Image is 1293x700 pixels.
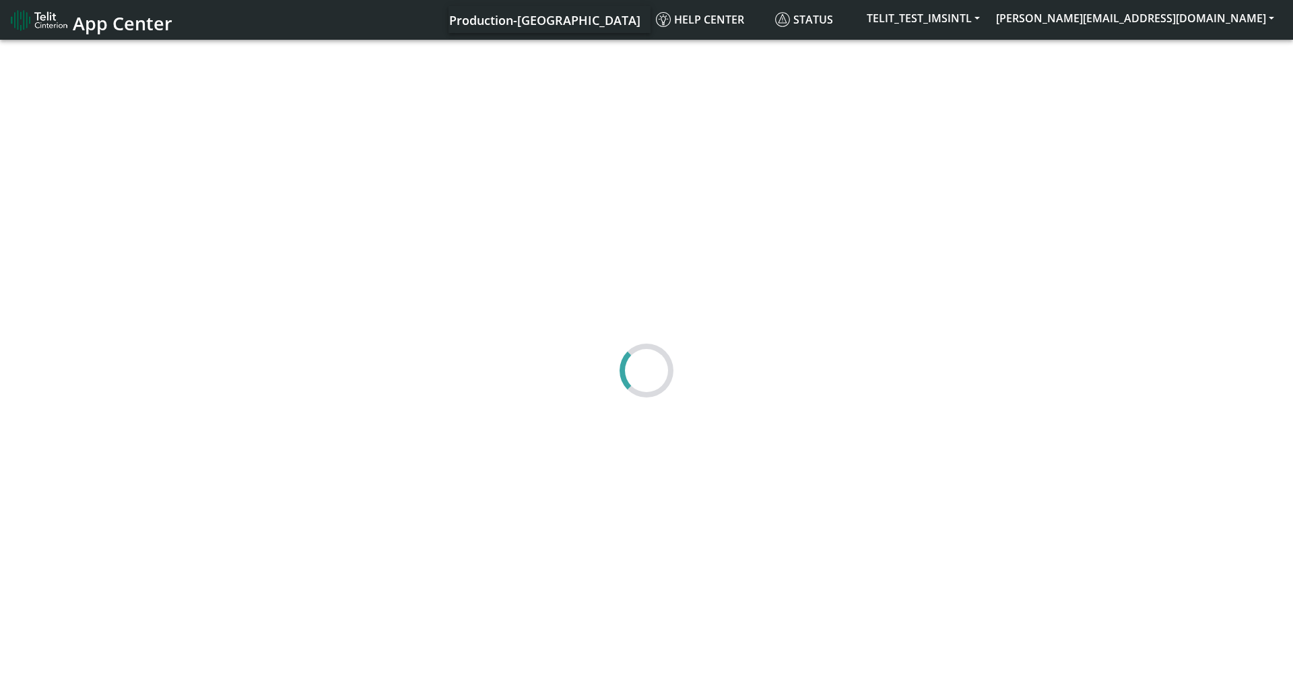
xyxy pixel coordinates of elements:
span: Help center [656,12,744,27]
button: TELIT_TEST_IMSINTL [859,6,988,30]
span: Status [775,12,833,27]
span: App Center [73,11,172,36]
button: [PERSON_NAME][EMAIL_ADDRESS][DOMAIN_NAME] [988,6,1282,30]
img: status.svg [775,12,790,27]
a: App Center [11,5,170,34]
img: knowledge.svg [656,12,671,27]
a: Help center [651,6,770,33]
img: logo-telit-cinterion-gw-new.png [11,9,67,31]
a: Status [770,6,859,33]
a: Your current platform instance [449,6,640,33]
span: Production-[GEOGRAPHIC_DATA] [449,12,640,28]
